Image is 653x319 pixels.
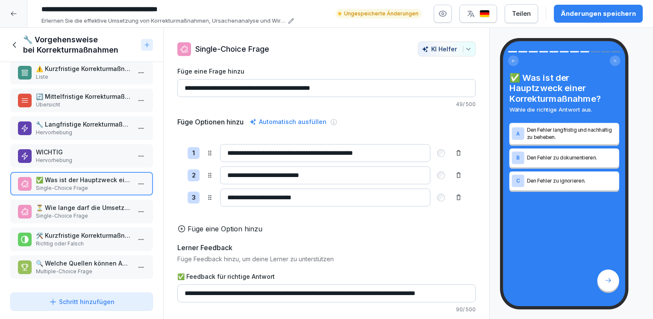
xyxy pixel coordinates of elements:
[23,35,138,55] h1: 🔧 Vorgehensweise bei Korrekturmaßnahmen
[10,144,153,168] div: WICHTIGHervorhebung
[10,292,153,311] button: Schritt hinzufügen
[516,178,520,183] p: C
[177,254,476,263] p: Füge Feedback hinzu, um deine Lerner zu unterstützen
[561,9,636,18] div: Änderungen speichern
[10,116,153,140] div: 🔧 Langfristige Korrekturmaßnahmen (PRIO 3)Hervorhebung
[49,297,115,306] div: Schritt hinzufügen
[344,10,418,18] p: Ungespeicherte Änderungen
[177,67,476,76] label: Füge eine Frage hinzu
[36,92,131,101] p: 🔄 Mittelfristige Korrekturmaßnahmen (PRIO 2)
[36,203,131,212] p: ⏳ Wie lange darf die Umsetzung einer langfristigen Korrekturmaßnahme (PRIO 3) maximal dauern?
[10,172,153,195] div: ✅ Was ist der Hauptzweck einer Korrekturmaßnahme?Single-Choice Frage
[177,117,244,127] h5: Füge Optionen hinzu
[527,126,617,141] p: Den Fehler langfristig und nachhaltig zu beheben.
[192,193,196,203] p: 3
[36,120,131,129] p: 🔧 Langfristige Korrekturmaßnahmen (PRIO 3)
[248,117,328,127] div: Automatisch ausfüllen
[10,61,153,84] div: ⚠️ Kurzfristige Korrekturmaßnahmen (PRIO 1)Liste
[36,148,131,157] p: WICHTIG
[36,240,131,248] p: Richtig oder Falsch
[36,157,131,164] p: Hervorhebung
[10,227,153,251] div: 🛠️ Kurzfristige Korrekturmaßnahmen (PRIO 1) bei lebensmittelsicherheitsrelevanten Abweichungen mü...
[554,5,643,23] button: Änderungen speichern
[10,255,153,279] div: 🔍 Welche Quellen können Abweichungen verursachen?Multiple-Choice Frage
[36,231,131,240] p: 🛠️ Kurzfristige Korrekturmaßnahmen (PRIO 1) bei lebensmittelsicherheitsrelevanten Abweichungen mü...
[527,177,617,184] p: Den Fehler zu ignorieren.
[36,175,131,184] p: ✅ Was ist der Hauptzweck einer Korrekturmaßnahme?
[516,131,520,136] p: A
[505,4,538,23] button: Teilen
[422,45,472,53] div: KI Helfer
[418,41,476,56] button: KI Helfer
[10,200,153,223] div: ⏳ Wie lange darf die Umsetzung einer langfristigen Korrekturmaßnahme (PRIO 3) maximal dauern?Sing...
[36,259,131,268] p: 🔍 Welche Quellen können Abweichungen verursachen?
[36,64,131,73] p: ⚠️ Kurzfristige Korrekturmaßnahmen (PRIO 1)
[177,306,476,313] p: 90 / 500
[192,171,196,180] p: 2
[36,73,131,81] p: Liste
[177,242,232,253] h5: Lerner Feedback
[36,268,131,275] p: Multiple-Choice Frage
[177,272,476,281] label: ✅ Feedback für richtige Antwort
[10,89,153,112] div: 🔄 Mittelfristige Korrekturmaßnahmen (PRIO 2)Übersicht
[192,148,195,158] p: 1
[527,154,617,161] p: Den Fehler zu dokumentieren.
[509,72,619,104] h4: ✅ Was ist der Hauptzweck einer Korrekturmaßnahme?
[479,10,490,18] img: de.svg
[177,100,476,108] p: 49 / 500
[509,105,619,114] p: Wähle die richtige Antwort aus.
[188,224,262,234] p: Füge eine Option hinzu
[36,212,131,220] p: Single-Choice Frage
[195,43,269,55] p: Single-Choice Frage
[36,184,131,192] p: Single-Choice Frage
[41,17,285,25] p: Erlernen Sie die effektive Umsetzung von Korrekturmaßnahmen, Ursachenanalyse und Wirksamkeitsprüf...
[36,101,131,109] p: Übersicht
[36,129,131,136] p: Hervorhebung
[516,155,520,161] p: B
[512,9,531,18] div: Teilen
